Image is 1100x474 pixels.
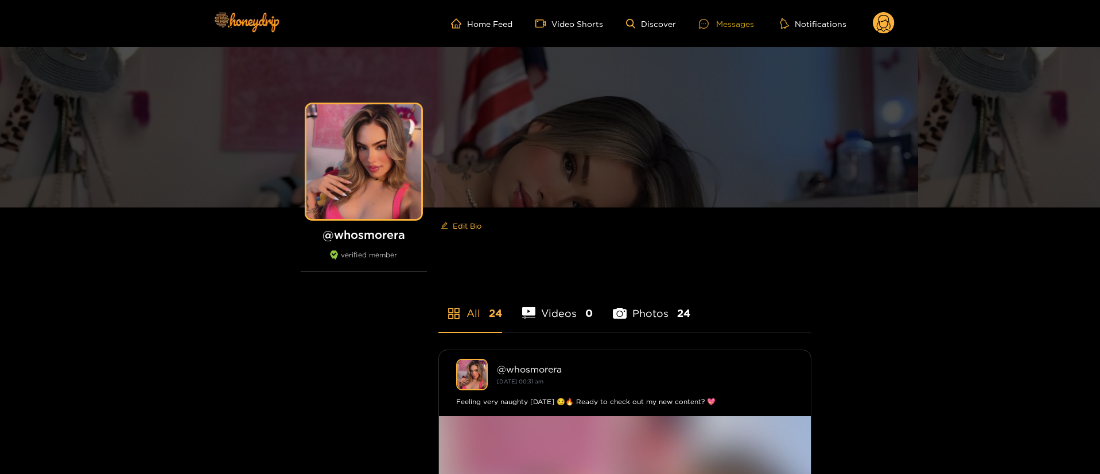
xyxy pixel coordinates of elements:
[456,396,794,408] div: Feeling very naughty [DATE] 😏🔥 Ready to check out my new content? 💖
[535,18,603,29] a: Video Shorts
[301,250,427,272] div: verified member
[301,228,427,242] h1: @ whosmorera
[456,359,488,390] img: whosmorera
[699,17,754,30] div: Messages
[453,220,481,232] span: Edit Bio
[451,18,512,29] a: Home Feed
[522,280,593,332] li: Videos
[497,364,794,374] div: @ whosmorera
[613,280,690,332] li: Photos
[451,18,467,29] span: home
[447,307,461,320] span: appstore
[626,19,676,29] a: Discover
[441,222,448,230] span: edit
[489,306,502,320] span: 24
[585,306,593,320] span: 0
[438,280,502,332] li: All
[777,18,850,29] button: Notifications
[677,306,690,320] span: 24
[497,378,543,385] small: [DATE] 00:31 am
[535,18,551,29] span: video-camera
[438,217,484,235] button: editEdit Bio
